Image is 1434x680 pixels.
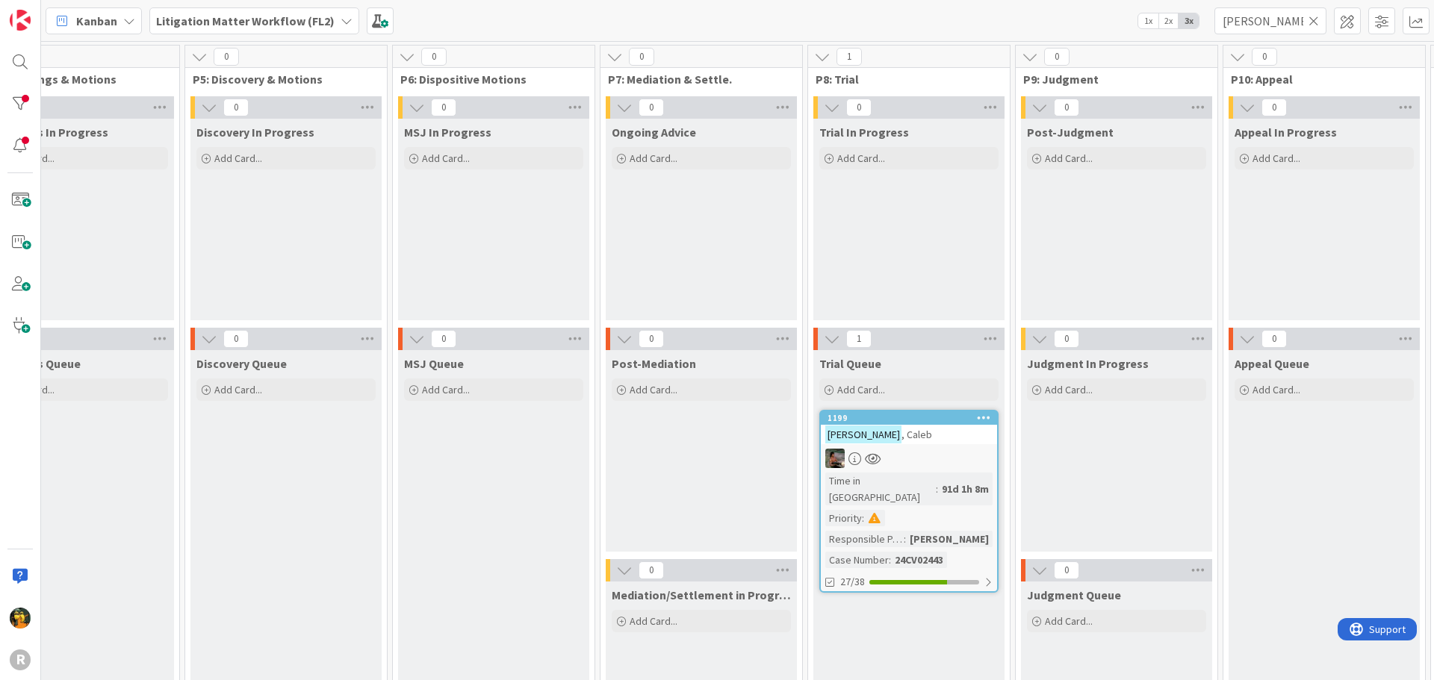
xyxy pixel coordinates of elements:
[223,99,249,116] span: 0
[421,48,447,66] span: 0
[196,125,314,140] span: Discovery In Progress
[214,152,262,165] span: Add Card...
[223,330,249,348] span: 0
[936,481,938,497] span: :
[901,428,932,441] span: , Caleb
[1231,72,1406,87] span: P10: Appeal
[1054,561,1079,579] span: 0
[1261,330,1287,348] span: 0
[612,356,696,371] span: Post-Mediation
[10,608,31,628] img: MR
[889,552,891,568] span: :
[630,152,677,165] span: Add Card...
[819,410,999,593] a: 1199[PERSON_NAME], CalebMWTime in [GEOGRAPHIC_DATA]:91d 1h 8mPriority:Responsible Paralegal:[PERS...
[1054,99,1079,116] span: 0
[1235,356,1309,371] span: Appeal Queue
[431,99,456,116] span: 0
[1214,7,1326,34] input: Quick Filter...
[612,587,791,602] span: Mediation/Settlement in Progress
[629,48,654,66] span: 0
[400,72,576,87] span: P6: Dispositive Motions
[1158,13,1179,28] span: 2x
[906,531,993,547] div: [PERSON_NAME]
[891,552,947,568] div: 24CV02443
[1023,72,1199,87] span: P9: Judgment
[639,99,664,116] span: 0
[196,356,287,371] span: Discovery Queue
[828,413,997,423] div: 1199
[904,531,906,547] span: :
[422,383,470,396] span: Add Card...
[821,411,997,425] div: 1199
[1045,152,1093,165] span: Add Card...
[404,125,491,140] span: MSJ In Progress
[816,72,991,87] span: P8: Trial
[1045,614,1093,628] span: Add Card...
[193,72,368,87] span: P5: Discovery & Motions
[819,356,881,371] span: Trial Queue
[862,510,864,526] span: :
[422,152,470,165] span: Add Card...
[10,10,31,31] img: Visit kanbanzone.com
[837,152,885,165] span: Add Card...
[840,574,865,590] span: 27/38
[630,614,677,628] span: Add Card...
[608,72,783,87] span: P7: Mediation & Settle.
[821,449,997,468] div: MW
[431,330,456,348] span: 0
[214,48,239,66] span: 0
[837,383,885,396] span: Add Card...
[1027,587,1121,602] span: Judgment Queue
[639,330,664,348] span: 0
[1044,48,1070,66] span: 0
[76,12,117,30] span: Kanban
[825,472,936,505] div: Time in [GEOGRAPHIC_DATA]
[612,125,696,140] span: Ongoing Advice
[836,48,862,66] span: 1
[1253,152,1300,165] span: Add Card...
[825,425,901,443] mark: [PERSON_NAME]
[938,481,993,497] div: 91d 1h 8m
[1138,13,1158,28] span: 1x
[846,330,872,348] span: 1
[1027,125,1114,140] span: Post-Judgment
[630,383,677,396] span: Add Card...
[1179,13,1199,28] span: 3x
[1253,383,1300,396] span: Add Card...
[639,561,664,579] span: 0
[1252,48,1277,66] span: 0
[404,356,464,371] span: MSJ Queue
[214,383,262,396] span: Add Card...
[10,649,31,670] div: R
[819,125,909,140] span: Trial In Progress
[1027,356,1149,371] span: Judgment In Progress
[821,411,997,444] div: 1199[PERSON_NAME], Caleb
[825,531,904,547] div: Responsible Paralegal
[31,2,68,20] span: Support
[1235,125,1337,140] span: Appeal In Progress
[1054,330,1079,348] span: 0
[1045,383,1093,396] span: Add Card...
[825,510,862,526] div: Priority
[846,99,872,116] span: 0
[825,449,845,468] img: MW
[1261,99,1287,116] span: 0
[825,552,889,568] div: Case Number
[156,13,335,28] b: Litigation Matter Workflow (FL2)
